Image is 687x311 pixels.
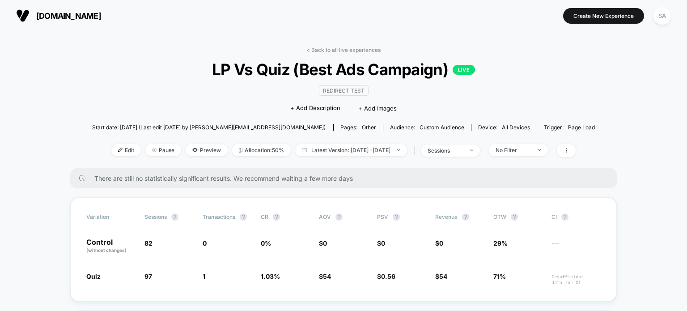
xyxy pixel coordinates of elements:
a: < Back to all live experiences [306,47,381,53]
button: ? [171,213,178,221]
span: Edit [111,144,141,156]
p: LIVE [453,65,475,75]
img: end [470,149,473,151]
span: (without changes) [86,247,127,253]
div: SA [653,7,671,25]
img: end [538,149,541,151]
img: calendar [302,148,307,152]
span: Allocation: 50% [232,144,291,156]
button: ? [393,213,400,221]
div: No Filter [496,147,531,153]
div: Audience: [390,124,464,131]
img: end [152,148,157,152]
button: SA [651,7,674,25]
span: LP Vs Quiz (Best Ads Campaign) [117,60,570,79]
span: OTW [493,213,543,221]
span: Page Load [568,124,595,131]
span: 0.56 [381,273,395,280]
span: Redirect Test [319,85,369,96]
span: CR [261,213,268,220]
span: 1.03 % [261,273,280,280]
span: $ [319,239,327,247]
span: | [411,144,421,157]
img: edit [118,148,123,152]
span: 0 % [261,239,271,247]
span: 71% [493,273,506,280]
span: There are still no statistically significant results. We recommend waiting a few more days [94,175,599,182]
span: + Add Description [290,104,340,113]
span: $ [319,273,331,280]
span: CI [551,213,601,221]
span: Revenue [435,213,458,220]
span: Preview [186,144,228,156]
button: ? [462,213,469,221]
button: ? [240,213,247,221]
span: $ [377,273,395,280]
span: 97 [144,273,152,280]
span: $ [377,239,385,247]
img: Visually logo [16,9,30,22]
span: Device: [471,124,537,131]
img: rebalance [239,148,242,153]
span: Variation [86,213,136,221]
div: Trigger: [544,124,595,131]
span: --- [551,241,601,254]
span: 0 [439,239,443,247]
button: ? [561,213,568,221]
span: Pause [145,144,181,156]
span: 0 [203,239,207,247]
span: 0 [381,239,385,247]
span: Latest Version: [DATE] - [DATE] [295,144,407,156]
span: 82 [144,239,153,247]
span: PSV [377,213,388,220]
p: Control [86,239,136,254]
span: other [362,124,376,131]
span: [DOMAIN_NAME] [36,11,101,21]
span: 29% [493,239,508,247]
span: Insufficient data for CI [551,274,601,285]
button: Create New Experience [563,8,644,24]
span: Quiz [86,273,101,280]
div: sessions [428,147,463,154]
span: Start date: [DATE] (Last edit [DATE] by [PERSON_NAME][EMAIL_ADDRESS][DOMAIN_NAME]) [92,124,326,131]
span: Custom Audience [420,124,464,131]
button: ? [511,213,518,221]
span: AOV [319,213,331,220]
span: $ [435,273,447,280]
span: all devices [502,124,530,131]
span: 54 [439,273,447,280]
span: Transactions [203,213,235,220]
span: 1 [203,273,205,280]
span: Sessions [144,213,167,220]
img: end [397,149,400,151]
span: + Add Images [358,105,397,112]
div: Pages: [340,124,376,131]
span: $ [435,239,443,247]
button: ? [273,213,280,221]
span: 54 [323,273,331,280]
button: [DOMAIN_NAME] [13,9,104,23]
button: ? [335,213,343,221]
span: 0 [323,239,327,247]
